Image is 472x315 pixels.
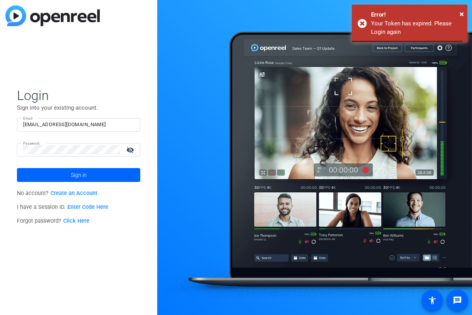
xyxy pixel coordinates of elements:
mat-icon: message [453,296,462,305]
a: Enter Code Here [67,204,108,210]
span: × [460,9,464,18]
img: blue-gradient.svg [5,5,100,26]
span: Sign in [71,165,87,185]
button: Close [460,8,464,20]
div: Your Token has expired. Please Login again [371,19,462,37]
span: Login [17,87,140,103]
mat-icon: visibility_off [122,144,140,155]
button: Sign in [17,168,140,182]
a: Click Here [63,218,89,224]
a: Create an Account [50,190,97,197]
input: Enter Email Address [23,120,134,129]
p: Sign into your existing account. [17,103,140,112]
mat-label: Password [23,141,40,145]
span: Forgot password? [17,218,89,224]
span: I have a Session ID. [17,204,108,210]
span: No account? [17,190,97,197]
mat-icon: accessibility [428,296,437,305]
div: Error! [371,10,462,19]
mat-label: Email [23,116,33,120]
